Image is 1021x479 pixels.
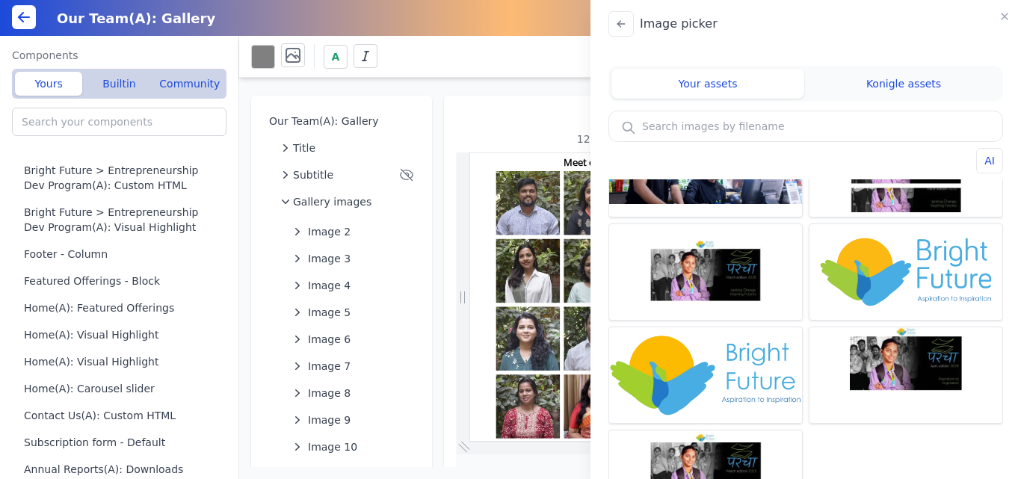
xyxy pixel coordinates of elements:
[807,69,1000,99] button: Konigle assets
[976,148,1003,173] button: AI
[809,224,1002,320] img: New-logo
[640,15,718,33] h2: Image picker
[609,111,1002,141] input: Search images by filename
[981,153,998,168] span: AI
[609,327,802,423] img: bf-logo
[809,327,1002,423] img: parch-apr
[280,12,676,42] h2: Meet our Management Team
[609,224,802,320] img: mar-parcha
[611,69,804,99] button: Your assets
